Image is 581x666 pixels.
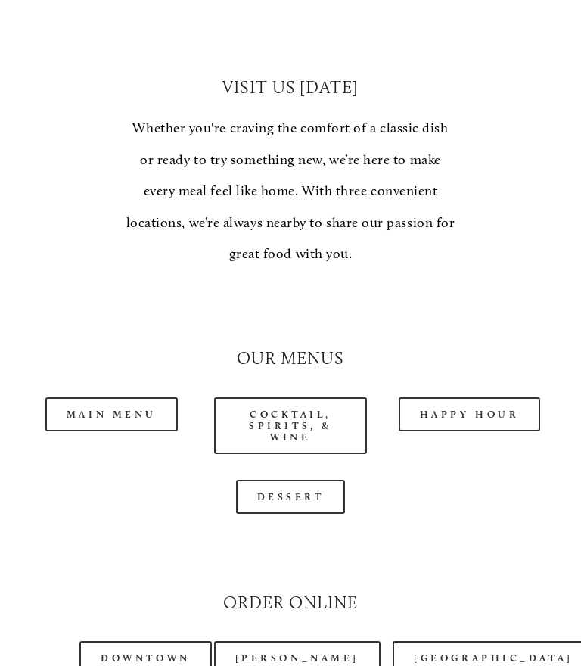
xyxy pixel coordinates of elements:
p: Whether you're craving the comfort of a classic dish or ready to try something new, we’re here to... [124,113,456,269]
a: Cocktail, Spirits, & Wine [214,397,368,454]
a: Dessert [236,480,346,514]
h2: Our Menus [35,347,546,371]
a: Happy Hour [399,397,541,431]
h2: Order Online [35,591,546,615]
h2: Visit Us [DATE] [124,76,456,100]
a: Main Menu [45,397,178,431]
